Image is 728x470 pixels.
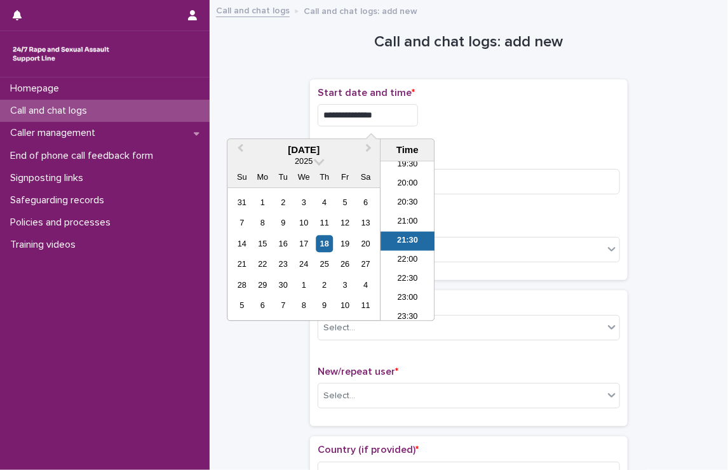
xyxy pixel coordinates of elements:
[295,169,313,186] div: We
[233,256,250,273] div: Choose Sunday, September 21st, 2025
[316,169,333,186] div: Th
[360,140,380,161] button: Next Month
[274,256,292,273] div: Choose Tuesday, September 23rd, 2025
[274,215,292,232] div: Choose Tuesday, September 9th, 2025
[254,235,271,252] div: Choose Monday, September 15th, 2025
[316,215,333,232] div: Choose Thursday, September 11th, 2025
[254,297,271,314] div: Choose Monday, October 6th, 2025
[229,140,249,161] button: Previous Month
[316,256,333,273] div: Choose Thursday, September 25th, 2025
[318,445,419,455] span: Country (if provided)
[10,41,112,67] img: rhQMoQhaT3yELyF149Cw
[337,256,354,273] div: Choose Friday, September 26th, 2025
[337,169,354,186] div: Fr
[295,157,313,166] span: 2025
[337,276,354,293] div: Choose Friday, October 3rd, 2025
[295,194,313,211] div: Choose Wednesday, September 3rd, 2025
[5,150,163,162] p: End of phone call feedback form
[295,276,313,293] div: Choose Wednesday, October 1st, 2025
[381,270,435,289] li: 22:30
[316,235,333,252] div: Choose Thursday, September 18th, 2025
[381,308,435,327] li: 23:30
[233,297,250,314] div: Choose Sunday, October 5th, 2025
[295,297,313,314] div: Choose Wednesday, October 8th, 2025
[5,194,114,206] p: Safeguarding records
[274,194,292,211] div: Choose Tuesday, September 2nd, 2025
[274,297,292,314] div: Choose Tuesday, October 7th, 2025
[381,194,435,213] li: 20:30
[357,276,374,293] div: Choose Saturday, October 4th, 2025
[318,88,415,98] span: Start date and time
[337,194,354,211] div: Choose Friday, September 5th, 2025
[216,3,290,17] a: Call and chat logs
[5,105,97,117] p: Call and chat logs
[274,235,292,252] div: Choose Tuesday, September 16th, 2025
[323,389,355,403] div: Select...
[233,215,250,232] div: Choose Sunday, September 7th, 2025
[381,289,435,308] li: 23:00
[5,172,93,184] p: Signposting links
[357,169,374,186] div: Sa
[316,297,333,314] div: Choose Thursday, October 9th, 2025
[381,156,435,175] li: 19:30
[357,256,374,273] div: Choose Saturday, September 27th, 2025
[295,215,313,232] div: Choose Wednesday, September 10th, 2025
[381,232,435,251] li: 21:30
[254,169,271,186] div: Mo
[233,235,250,252] div: Choose Sunday, September 14th, 2025
[357,297,374,314] div: Choose Saturday, October 11th, 2025
[227,144,380,156] div: [DATE]
[381,213,435,232] li: 21:00
[233,276,250,293] div: Choose Sunday, September 28th, 2025
[274,169,292,186] div: Tu
[323,321,355,335] div: Select...
[232,192,376,316] div: month 2025-09
[254,276,271,293] div: Choose Monday, September 29th, 2025
[318,366,398,377] span: New/repeat user
[357,194,374,211] div: Choose Saturday, September 6th, 2025
[254,256,271,273] div: Choose Monday, September 22nd, 2025
[337,235,354,252] div: Choose Friday, September 19th, 2025
[381,251,435,270] li: 22:00
[295,235,313,252] div: Choose Wednesday, September 17th, 2025
[316,276,333,293] div: Choose Thursday, October 2nd, 2025
[384,144,431,156] div: Time
[5,217,121,229] p: Policies and processes
[295,256,313,273] div: Choose Wednesday, September 24th, 2025
[381,175,435,194] li: 20:00
[274,276,292,293] div: Choose Tuesday, September 30th, 2025
[5,127,105,139] p: Caller management
[337,215,354,232] div: Choose Friday, September 12th, 2025
[304,3,417,17] p: Call and chat logs: add new
[254,194,271,211] div: Choose Monday, September 1st, 2025
[310,33,628,51] h1: Call and chat logs: add new
[357,215,374,232] div: Choose Saturday, September 13th, 2025
[337,297,354,314] div: Choose Friday, October 10th, 2025
[233,194,250,211] div: Choose Sunday, August 31st, 2025
[233,169,250,186] div: Su
[5,83,69,95] p: Homepage
[357,235,374,252] div: Choose Saturday, September 20th, 2025
[316,194,333,211] div: Choose Thursday, September 4th, 2025
[5,239,86,251] p: Training videos
[254,215,271,232] div: Choose Monday, September 8th, 2025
